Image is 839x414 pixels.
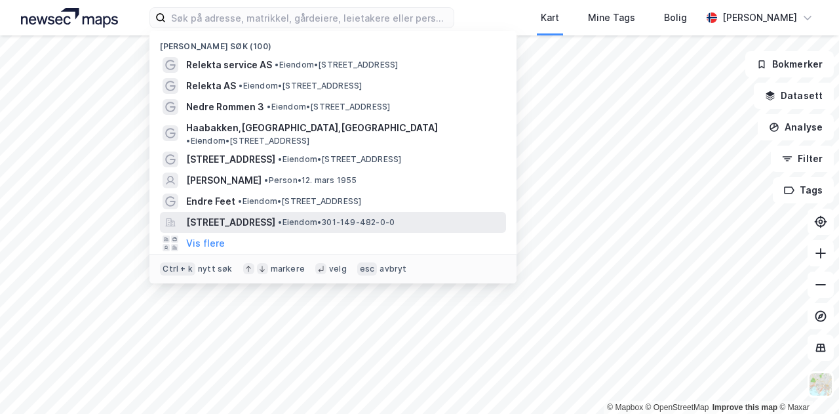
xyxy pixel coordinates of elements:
[754,83,834,109] button: Datasett
[773,177,834,203] button: Tags
[664,10,687,26] div: Bolig
[773,351,839,414] iframe: Chat Widget
[186,136,309,146] span: Eiendom • [STREET_ADDRESS]
[329,264,347,274] div: velg
[186,215,275,230] span: [STREET_ADDRESS]
[267,102,271,112] span: •
[186,99,264,115] span: Nedre Rommen 3
[278,217,282,227] span: •
[722,10,797,26] div: [PERSON_NAME]
[278,217,395,228] span: Eiendom • 301-149-482-0-0
[239,81,362,91] span: Eiendom • [STREET_ADDRESS]
[758,114,834,140] button: Analyse
[380,264,406,274] div: avbryt
[186,152,275,167] span: [STREET_ADDRESS]
[21,8,118,28] img: logo.a4113a55bc3d86da70a041830d287a7e.svg
[275,60,398,70] span: Eiendom • [STREET_ADDRESS]
[239,81,243,91] span: •
[541,10,559,26] div: Kart
[160,262,195,276] div: Ctrl + k
[238,196,242,206] span: •
[198,264,233,274] div: nytt søk
[186,236,225,251] button: Vis flere
[149,31,517,54] div: [PERSON_NAME] søk (100)
[278,154,401,165] span: Eiendom • [STREET_ADDRESS]
[186,57,272,73] span: Relekta service AS
[278,154,282,164] span: •
[186,78,236,94] span: Relekta AS
[745,51,834,77] button: Bokmerker
[771,146,834,172] button: Filter
[607,403,643,412] a: Mapbox
[186,194,235,209] span: Endre Feet
[646,403,709,412] a: OpenStreetMap
[712,403,777,412] a: Improve this map
[186,136,190,146] span: •
[275,60,279,70] span: •
[264,175,357,186] span: Person • 12. mars 1955
[186,173,262,188] span: [PERSON_NAME]
[186,120,438,136] span: Haabakken,[GEOGRAPHIC_DATA],[GEOGRAPHIC_DATA]
[267,102,390,112] span: Eiendom • [STREET_ADDRESS]
[264,175,268,185] span: •
[588,10,635,26] div: Mine Tags
[166,8,454,28] input: Søk på adresse, matrikkel, gårdeiere, leietakere eller personer
[271,264,305,274] div: markere
[357,262,378,276] div: esc
[238,196,361,207] span: Eiendom • [STREET_ADDRESS]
